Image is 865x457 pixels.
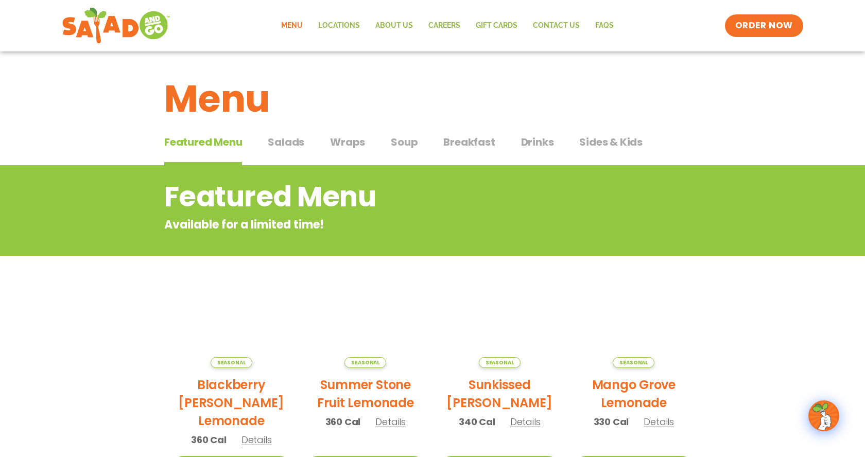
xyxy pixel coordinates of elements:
[613,357,654,368] span: Seasonal
[594,415,629,429] span: 330 Cal
[164,216,618,233] p: Available for a limited time!
[725,14,803,37] a: ORDER NOW
[268,134,304,150] span: Salads
[391,134,418,150] span: Soup
[587,14,621,38] a: FAQs
[241,433,272,446] span: Details
[525,14,587,38] a: Contact Us
[164,71,701,127] h1: Menu
[325,415,361,429] span: 360 Cal
[164,131,701,166] div: Tabbed content
[521,134,554,150] span: Drinks
[330,134,365,150] span: Wraps
[735,20,793,32] span: ORDER NOW
[62,5,170,46] img: new-SAG-logo-768×292
[479,357,521,368] span: Seasonal
[375,415,406,428] span: Details
[306,376,425,412] h2: Summer Stone Fruit Lemonade
[211,357,252,368] span: Seasonal
[644,415,674,428] span: Details
[575,376,694,412] h2: Mango Grove Lemonade
[172,376,291,430] h2: Blackberry [PERSON_NAME] Lemonade
[468,14,525,38] a: GIFT CARDS
[459,415,495,429] span: 340 Cal
[164,176,618,218] h2: Featured Menu
[310,14,368,38] a: Locations
[273,14,621,38] nav: Menu
[164,134,242,150] span: Featured Menu
[172,291,291,368] img: Product photo for Blackberry Bramble Lemonade
[575,291,694,368] img: Product photo for Mango Grove Lemonade
[443,134,495,150] span: Breakfast
[579,134,643,150] span: Sides & Kids
[191,433,227,447] span: 360 Cal
[306,291,425,368] img: Product photo for Summer Stone Fruit Lemonade
[809,401,838,430] img: wpChatIcon
[510,415,541,428] span: Details
[273,14,310,38] a: Menu
[440,291,559,368] img: Product photo for Sunkissed Yuzu Lemonade
[440,376,559,412] h2: Sunkissed [PERSON_NAME]
[344,357,386,368] span: Seasonal
[368,14,421,38] a: About Us
[421,14,468,38] a: Careers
